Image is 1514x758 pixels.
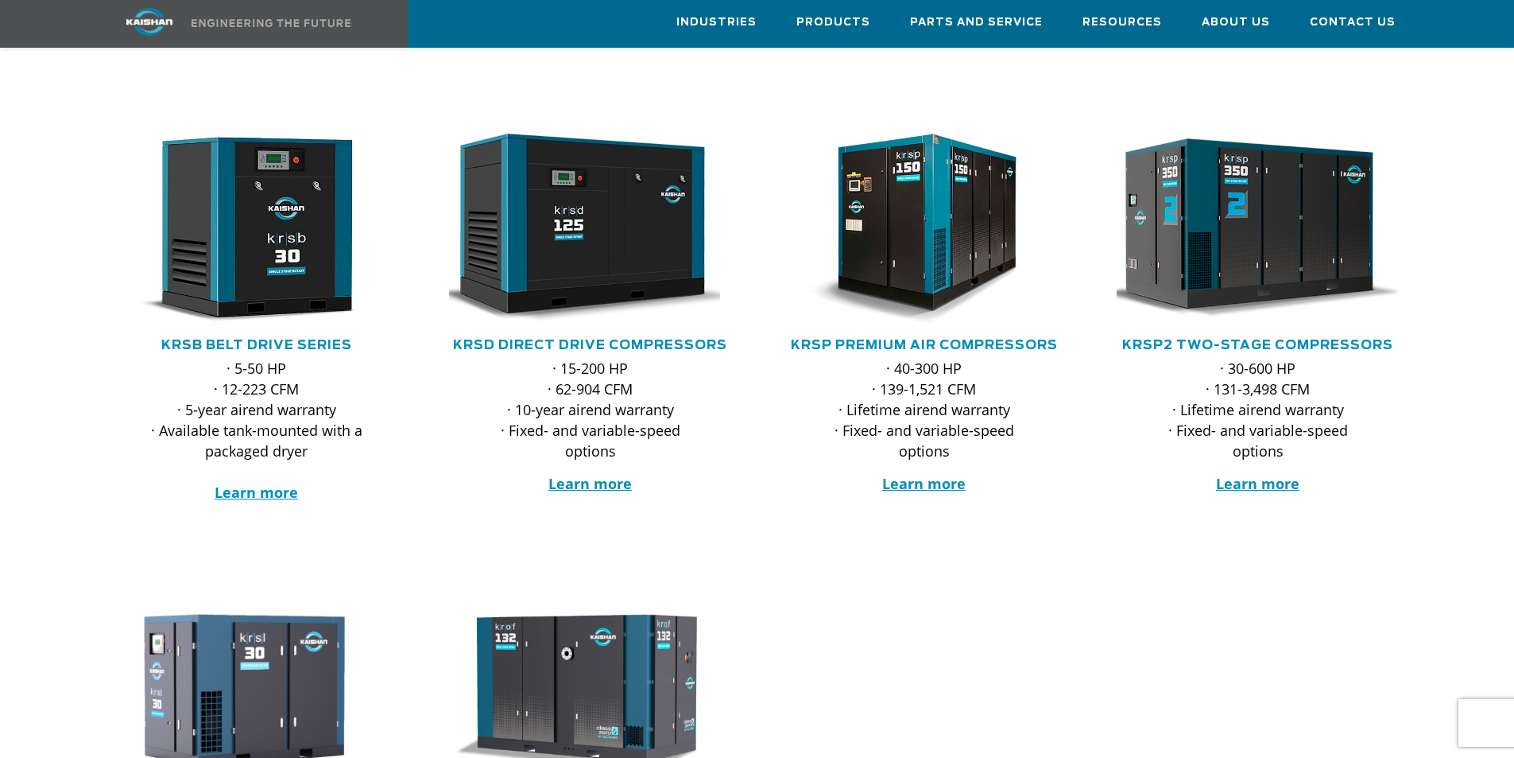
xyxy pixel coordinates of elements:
[215,483,298,502] a: Learn more
[1122,339,1393,352] a: KRSP2 Two-Stage Compressors
[103,134,386,325] img: krsb30
[161,339,352,352] a: KRSB Belt Drive Series
[1082,1,1162,44] a: Resources
[192,19,350,26] img: Engineering the future
[147,358,366,503] p: · 5-50 HP · 12-223 CFM · 5-year airend warranty · Available tank-mounted with a packaged dryer
[910,1,1043,44] a: Parts and Service
[791,339,1058,352] a: KRSP Premium Air Compressors
[481,358,700,461] p: · 15-200 HP · 62-904 CFM · 10-year airend warranty · Fixed- and variable-speed options
[882,474,966,493] a: Learn more
[1310,1,1396,44] a: Contact Us
[1090,124,1402,334] img: krsp350
[1148,358,1368,461] p: · 30-600 HP · 131-3,498 CFM · Lifetime airend warranty · Fixed- and variable-speed options
[676,1,757,44] a: Industries
[1082,14,1162,32] span: Resources
[449,134,732,325] div: krsd125
[1216,474,1299,493] a: Learn more
[796,1,870,44] a: Products
[1310,14,1396,32] span: Contact Us
[910,14,1043,32] span: Parts and Service
[115,134,398,325] div: krsb30
[453,339,727,352] a: KRSD Direct Drive Compressors
[437,134,720,325] img: krsd125
[676,14,757,32] span: Industries
[90,8,209,36] img: kaishan logo
[771,134,1054,325] img: krsp150
[796,14,870,32] span: Products
[1202,14,1270,32] span: About Us
[815,358,1034,461] p: · 40-300 HP · 139-1,521 CFM · Lifetime airend warranty · Fixed- and variable-speed options
[783,134,1066,325] div: krsp150
[1202,1,1270,44] a: About Us
[1117,134,1400,325] div: krsp350
[548,474,632,493] a: Learn more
